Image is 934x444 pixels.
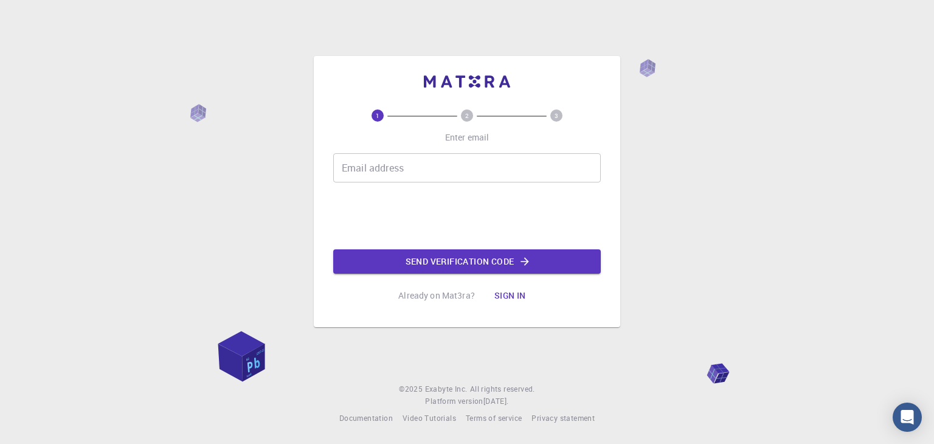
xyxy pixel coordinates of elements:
[398,290,475,302] p: Already on Mat3ra?
[465,111,469,120] text: 2
[403,413,456,423] span: Video Tutorials
[376,111,379,120] text: 1
[485,283,536,308] button: Sign in
[470,383,535,395] span: All rights reserved.
[466,412,522,425] a: Terms of service
[555,111,558,120] text: 3
[425,395,483,408] span: Platform version
[375,192,559,240] iframe: reCAPTCHA
[531,412,595,425] a: Privacy statement
[403,412,456,425] a: Video Tutorials
[339,413,393,423] span: Documentation
[333,249,601,274] button: Send verification code
[425,383,468,395] a: Exabyte Inc.
[425,384,468,394] span: Exabyte Inc.
[483,396,509,406] span: [DATE] .
[531,413,595,423] span: Privacy statement
[893,403,922,432] div: Open Intercom Messenger
[399,383,424,395] span: © 2025
[466,413,522,423] span: Terms of service
[483,395,509,408] a: [DATE].
[445,131,489,144] p: Enter email
[339,412,393,425] a: Documentation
